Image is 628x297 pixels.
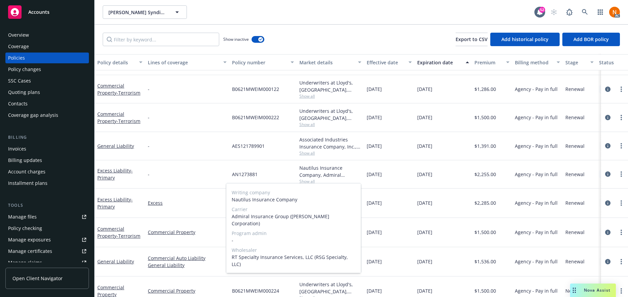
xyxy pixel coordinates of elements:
[8,53,25,63] div: Policies
[417,114,432,121] span: [DATE]
[563,54,596,70] button: Stage
[570,284,579,297] div: Drag to move
[5,110,89,121] a: Coverage gap analysis
[232,142,265,150] span: AES121789901
[584,287,610,293] span: Nova Assist
[578,5,592,19] a: Search
[232,237,356,244] span: -
[617,199,625,207] a: more
[367,287,382,294] span: [DATE]
[417,59,462,66] div: Expiration date
[8,211,37,222] div: Manage files
[565,59,586,66] div: Stage
[5,87,89,98] a: Quoting plans
[515,287,558,294] span: Agency - Pay in full
[8,155,42,166] div: Billing updates
[5,202,89,209] div: Tools
[232,287,279,294] span: B0621MWEIM000224
[232,206,356,213] span: Carrier
[417,199,432,206] span: [DATE]
[5,257,89,268] a: Manage claims
[515,142,558,150] span: Agency - Pay in full
[515,229,558,236] span: Agency - Pay in full
[8,223,42,234] div: Policy checking
[367,59,404,66] div: Effective date
[97,167,133,181] a: Excess Liability
[103,5,187,19] button: [PERSON_NAME] Syndicate, LLC
[8,30,29,40] div: Overview
[117,233,140,239] span: - Terrorism
[232,189,356,196] span: Writing company
[565,287,575,294] span: New
[117,118,140,124] span: - Terrorism
[474,59,502,66] div: Premium
[367,171,382,178] span: [DATE]
[604,258,612,266] a: circleInformation
[565,199,585,206] span: Renewal
[617,228,625,236] a: more
[5,155,89,166] a: Billing updates
[617,287,625,295] a: more
[299,79,361,93] div: Underwriters at Lloyd's, [GEOGRAPHIC_DATA], [PERSON_NAME] of London, CRC Group
[594,5,607,19] a: Switch app
[97,59,135,66] div: Policy details
[97,226,140,239] a: Commercial Property
[617,170,625,178] a: more
[474,142,496,150] span: $1,391.00
[299,107,361,122] div: Underwriters at Lloyd's, [GEOGRAPHIC_DATA], [PERSON_NAME] of London, CRC Group
[474,258,496,265] span: $1,536.00
[474,229,496,236] span: $1,500.00
[5,53,89,63] a: Policies
[232,196,356,203] span: Nautilus Insurance Company
[417,229,432,236] span: [DATE]
[223,36,249,42] span: Show inactive
[565,258,585,265] span: Renewal
[539,7,545,13] div: 52
[5,3,89,22] a: Accounts
[474,287,496,294] span: $1,500.00
[501,36,549,42] span: Add historical policy
[456,33,488,46] button: Export to CSV
[604,113,612,122] a: circleInformation
[604,228,612,236] a: circleInformation
[299,93,361,99] span: Show all
[364,54,415,70] button: Effective date
[148,287,227,294] a: Commercial Property
[232,114,279,121] span: B0621MWEIM000222
[117,90,140,96] span: - Terrorism
[573,36,609,42] span: Add BOR policy
[5,98,89,109] a: Contacts
[417,171,432,178] span: [DATE]
[417,287,432,294] span: [DATE]
[5,143,89,154] a: Invoices
[8,41,29,52] div: Coverage
[474,86,496,93] span: $1,286.00
[232,254,356,268] span: RT Specialty Insurance Services, LLC (RSG Specialty, LLC)
[299,136,361,150] div: Associated Industries Insurance Company, Inc., AmTrust Financial Services, RT Specialty Insurance...
[8,87,40,98] div: Quoting plans
[5,234,89,245] a: Manage exposures
[8,64,41,75] div: Policy changes
[148,114,150,121] span: -
[8,257,42,268] div: Manage claims
[97,196,133,210] a: Excess Liability
[12,275,63,282] span: Open Client Navigator
[565,229,585,236] span: Renewal
[617,258,625,266] a: more
[232,246,356,254] span: Wholesaler
[617,113,625,122] a: more
[232,171,258,178] span: AN1273881
[604,170,612,178] a: circleInformation
[97,167,133,181] span: - Primary
[299,164,361,178] div: Nautilus Insurance Company, Admiral Insurance Group (W.R. Berkley Corporation), RT Specialty Insu...
[367,86,382,93] span: [DATE]
[563,5,576,19] a: Report a Bug
[565,114,585,121] span: Renewal
[5,166,89,177] a: Account charges
[8,178,47,189] div: Installment plans
[148,59,219,66] div: Lines of coverage
[604,142,612,150] a: circleInformation
[5,211,89,222] a: Manage files
[299,122,361,127] span: Show all
[565,171,585,178] span: Renewal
